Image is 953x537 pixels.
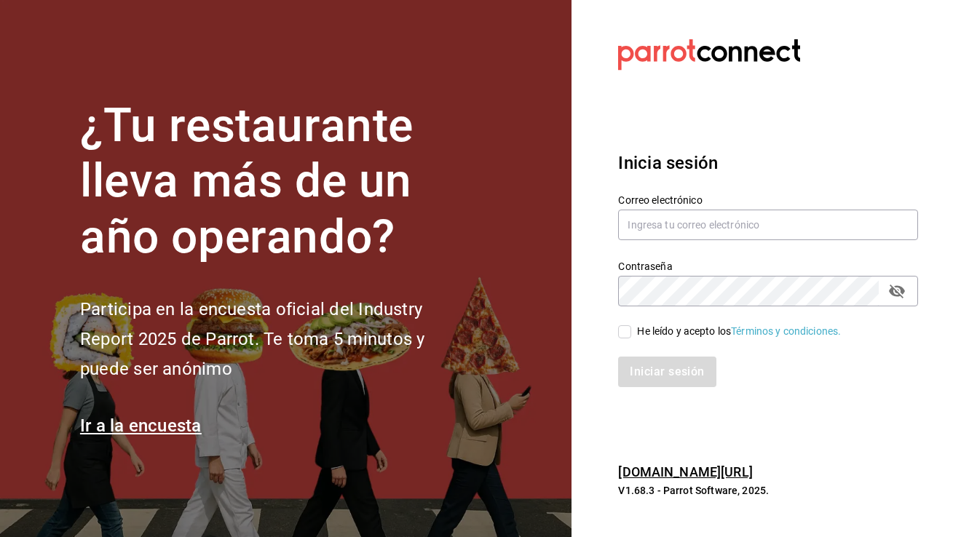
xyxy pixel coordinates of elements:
[80,295,473,383] h2: Participa en la encuesta oficial del Industry Report 2025 de Parrot. Te toma 5 minutos y puede se...
[731,325,841,337] a: Términos y condiciones.
[618,210,918,240] input: Ingresa tu correo electrónico
[618,260,918,271] label: Contraseña
[618,483,918,498] p: V1.68.3 - Parrot Software, 2025.
[618,150,918,176] h3: Inicia sesión
[885,279,909,303] button: passwordField
[80,415,202,436] a: Ir a la encuesta
[618,464,752,480] a: [DOMAIN_NAME][URL]
[80,98,473,266] h1: ¿Tu restaurante lleva más de un año operando?
[637,324,841,339] div: He leído y acepto los
[618,194,918,204] label: Correo electrónico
